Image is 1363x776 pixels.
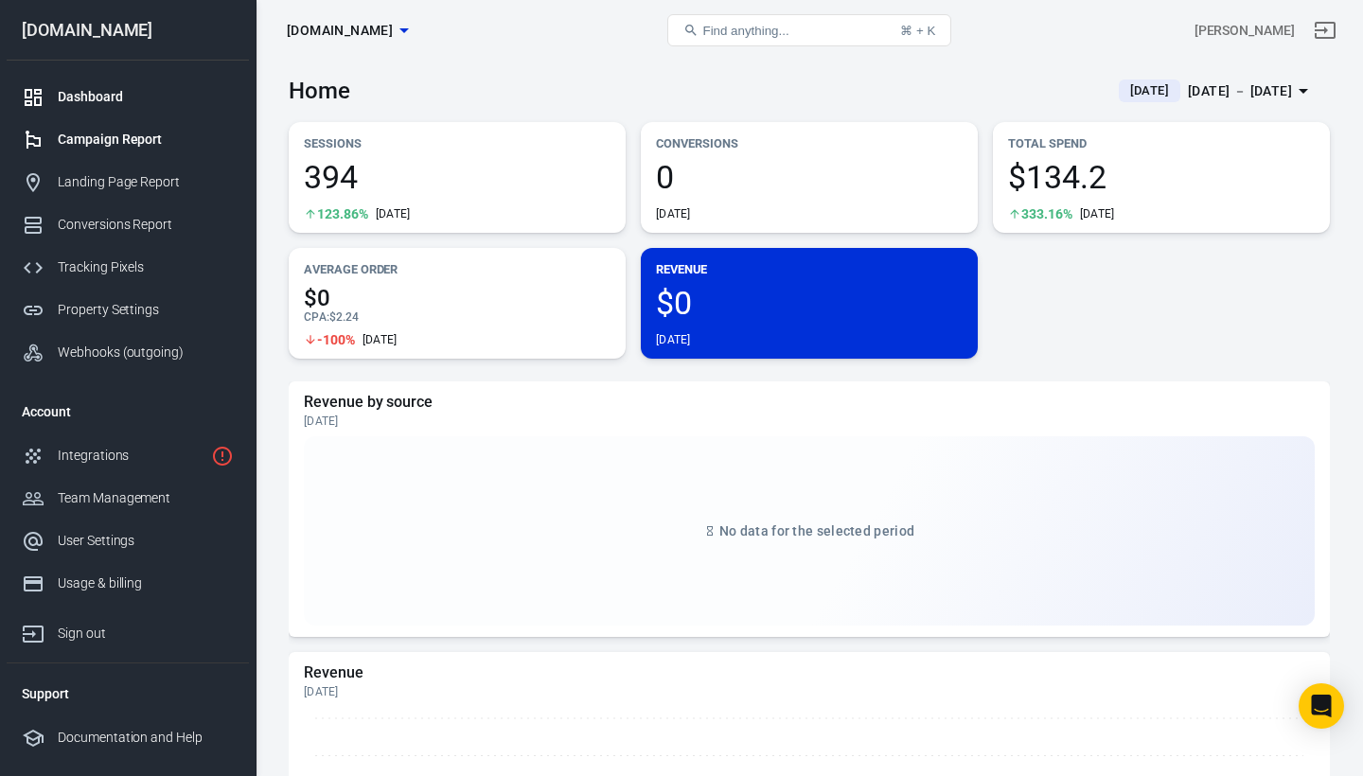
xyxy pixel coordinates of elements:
[58,130,234,150] div: Campaign Report
[1008,133,1315,153] p: Total Spend
[279,13,416,48] button: [DOMAIN_NAME]
[1302,8,1348,53] a: Sign out
[58,343,234,362] div: Webhooks (outgoing)
[7,331,249,374] a: Webhooks (outgoing)
[317,333,355,346] span: -100%
[58,87,234,107] div: Dashboard
[7,161,249,203] a: Landing Page Report
[304,684,1315,699] div: [DATE]
[1008,161,1315,193] span: $134.2
[702,24,788,38] span: Find anything...
[58,300,234,320] div: Property Settings
[317,207,368,220] span: 123.86%
[1123,81,1177,100] span: [DATE]
[900,24,935,38] div: ⌘ + K
[656,133,963,153] p: Conversions
[719,523,914,538] span: No data for the selected period
[656,161,963,193] span: 0
[1080,206,1115,221] div: [DATE]
[7,246,249,289] a: Tracking Pixels
[656,332,691,347] div: [DATE]
[7,118,249,161] a: Campaign Report
[1299,683,1344,729] div: Open Intercom Messenger
[304,663,1315,682] h5: Revenue
[1195,21,1295,41] div: Account id: GXqx2G2u
[1021,207,1072,220] span: 333.16%
[656,259,963,279] p: Revenue
[7,203,249,246] a: Conversions Report
[7,76,249,118] a: Dashboard
[304,310,329,324] span: CPA :
[7,434,249,477] a: Integrations
[7,671,249,716] li: Support
[58,624,234,644] div: Sign out
[289,78,350,104] h3: Home
[304,133,611,153] p: Sessions
[7,562,249,605] a: Usage & billing
[329,310,359,324] span: $2.24
[656,287,963,319] span: $0
[304,287,611,309] span: $0
[304,414,1315,429] div: [DATE]
[58,446,204,466] div: Integrations
[287,19,393,43] span: worldwidehealthytip.com
[7,520,249,562] a: User Settings
[667,14,951,46] button: Find anything...⌘ + K
[304,161,611,193] span: 394
[58,215,234,235] div: Conversions Report
[7,477,249,520] a: Team Management
[211,445,234,467] svg: 1 networks not verified yet
[656,206,691,221] div: [DATE]
[376,206,411,221] div: [DATE]
[7,605,249,655] a: Sign out
[1104,76,1330,107] button: [DATE][DATE] － [DATE]
[363,332,398,347] div: [DATE]
[58,573,234,593] div: Usage & billing
[304,393,1315,412] h5: Revenue by source
[1188,79,1292,103] div: [DATE] － [DATE]
[7,289,249,331] a: Property Settings
[7,389,249,434] li: Account
[58,531,234,551] div: User Settings
[58,257,234,277] div: Tracking Pixels
[58,728,234,748] div: Documentation and Help
[304,259,611,279] p: Average Order
[7,22,249,39] div: [DOMAIN_NAME]
[58,488,234,508] div: Team Management
[58,172,234,192] div: Landing Page Report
